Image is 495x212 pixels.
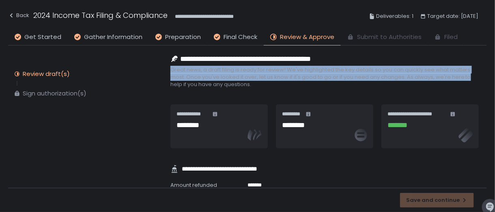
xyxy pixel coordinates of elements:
button: Back [8,10,29,23]
span: Gather Information [84,32,142,42]
div: Review draft(s) [23,70,70,78]
span: Final Check [224,32,257,42]
div: Sign authorization(s) [23,89,86,97]
span: Submit to Authorities [357,32,422,42]
h1: 2024 Income Tax Filing & Compliance [33,10,168,21]
span: Target date: [DATE] [427,11,479,21]
span: Filed [444,32,458,42]
span: Great news, a draft filing is ready for review! We've highlighted the key details so you can quic... [170,66,479,88]
span: Amount refunded [170,181,217,189]
span: Deliverables: 1 [376,11,413,21]
span: Get Started [24,32,61,42]
span: Review & Approve [280,32,334,42]
div: Back [8,11,29,20]
span: Preparation [165,32,201,42]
